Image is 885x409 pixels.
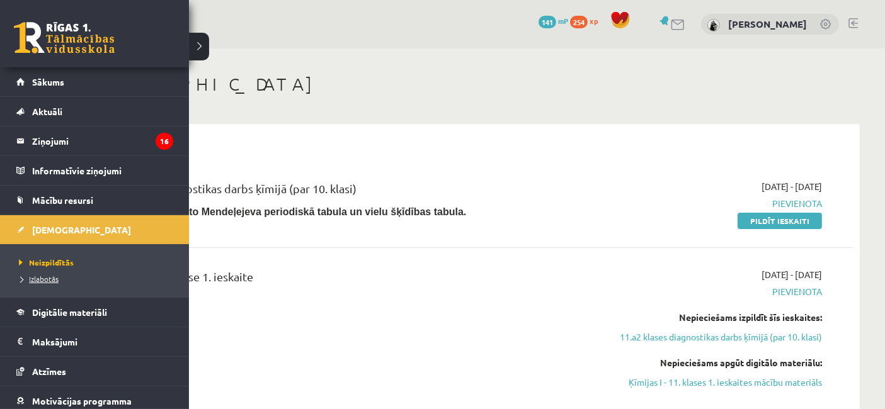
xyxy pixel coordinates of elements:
a: Maksājumi [16,327,173,356]
a: Izlabotās [16,273,176,284]
div: Nepieciešams apgūt digitālo materiālu: [592,356,822,369]
a: Sākums [16,67,173,96]
a: Aktuāli [16,97,173,126]
a: Pildīt ieskaiti [738,213,822,229]
a: 141 mP [539,16,568,26]
span: Atzīmes [32,366,66,377]
span: mP [558,16,568,26]
a: Informatīvie ziņojumi [16,156,173,185]
span: Izlabotās [16,274,59,284]
span: Pievienota [592,197,822,210]
a: [PERSON_NAME] [728,18,807,30]
span: Motivācijas programma [32,395,132,406]
a: Atzīmes [16,357,173,386]
span: [DATE] - [DATE] [762,268,822,281]
span: Sākums [32,76,64,87]
span: Neizpildītās [16,257,74,267]
span: [DATE] - [DATE] [762,180,822,193]
a: 254 xp [570,16,604,26]
span: Aktuāli [32,106,62,117]
legend: Maksājumi [32,327,173,356]
i: 16 [156,133,173,150]
a: 11.a2 klases diagnostikas darbs ķīmijā (par 10. klasi) [592,330,822,344]
a: Neizpildītās [16,257,176,268]
span: 141 [539,16,556,28]
span: Pievienota [592,285,822,298]
a: Ķīmijas I - 11. klases 1. ieskaites mācību materiāls [592,376,822,389]
a: [DEMOGRAPHIC_DATA] [16,215,173,244]
legend: Ziņojumi [32,126,173,155]
a: Mācību resursi [16,186,173,215]
span: [DEMOGRAPHIC_DATA] [32,224,131,235]
img: Katrīna Zjukova [707,19,720,31]
h1: [DEMOGRAPHIC_DATA] [76,74,860,95]
a: Rīgas 1. Tālmācības vidusskola [14,22,115,53]
span: xp [590,16,598,26]
div: 11.a2 klases diagnostikas darbs ķīmijā (par 10. klasi) [94,180,573,203]
a: Digitālie materiāli [16,298,173,327]
span: 254 [570,16,588,28]
a: Ziņojumi16 [16,126,173,155]
span: Digitālie materiāli [32,306,107,318]
div: Nepieciešams izpildīt šīs ieskaites: [592,311,822,324]
legend: Informatīvie ziņojumi [32,156,173,185]
div: Ķīmija JK 11.a2 klase 1. ieskaite [94,268,573,291]
span: Mācību resursi [32,194,93,206]
b: Pildot testu jāizmanto Mendeļejeva periodiskā tabula un vielu šķīdības tabula. [94,206,466,217]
